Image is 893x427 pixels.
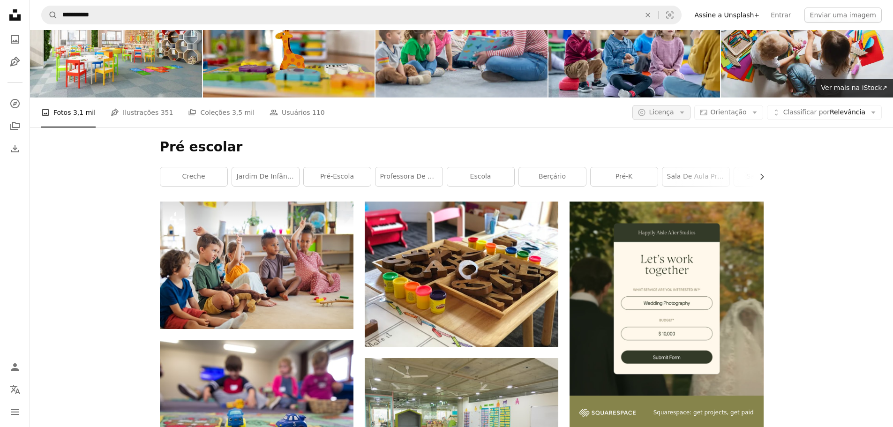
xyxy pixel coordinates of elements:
a: escola [447,167,514,186]
button: Pesquise na Unsplash [42,6,58,24]
span: Squarespace: get projects, get paid [653,409,754,417]
a: vista interior do quarto do berçário [365,419,558,427]
a: Explorar [6,94,24,113]
span: Classificar por [783,108,830,116]
a: Coleções 3,5 mil [188,97,255,127]
a: Ver mais na iStock↗ [816,79,893,97]
a: jardim de infância [232,167,299,186]
button: Idioma [6,380,24,399]
button: Pesquisa visual [659,6,681,24]
a: Usuários 110 [270,97,325,127]
button: Licença [632,105,690,120]
a: Creche [160,167,227,186]
button: rolar lista para a direita [753,167,764,186]
img: file-1747939393036-2c53a76c450aimage [570,202,763,395]
a: Entrar [765,7,796,22]
span: 351 [161,107,173,118]
a: Assine a Unsplash+ [689,7,765,22]
a: sala de aula pré-escolar [662,167,729,186]
span: Relevância [783,108,865,117]
a: Ilustrações [6,52,24,71]
button: Classificar porRelevância [767,105,882,120]
span: 110 [312,107,325,118]
a: Coleções [6,117,24,135]
a: Entrar / Cadastrar-se [6,358,24,376]
img: Um grupo de pequenas crianças da creche sentadas no chão dentro de casa de aula, levantando as mãos. [160,202,353,329]
a: Ilustrações 351 [111,97,173,127]
button: Enviar uma imagem [804,7,882,22]
span: Ver mais na iStock ↗ [821,84,887,91]
a: um grupo de crianças brincando com brinquedos no chão [160,400,353,409]
h1: Pré escolar [160,139,764,156]
span: 3,5 mil [232,107,255,118]
a: sala de aula [734,167,801,186]
a: pré-escola [304,167,371,186]
a: Fotos [6,30,24,49]
button: Limpar [638,6,658,24]
a: berçário [519,167,586,186]
form: Pesquise conteúdo visual em todo o site [41,6,682,24]
a: professora de pré-escola [375,167,443,186]
img: letras marrons na mesa [365,202,558,347]
a: Um grupo de pequenas crianças da creche sentadas no chão dentro de casa de aula, levantando as mãos. [160,261,353,269]
span: Orientação [711,108,747,116]
a: Histórico de downloads [6,139,24,158]
a: pré-k [591,167,658,186]
button: Menu [6,403,24,421]
img: file-1747939142011-51e5cc87e3c9 [579,409,636,417]
a: Início — Unsplash [6,6,24,26]
button: Orientação [694,105,763,120]
a: letras marrons na mesa [365,270,558,278]
span: Licença [649,108,674,116]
